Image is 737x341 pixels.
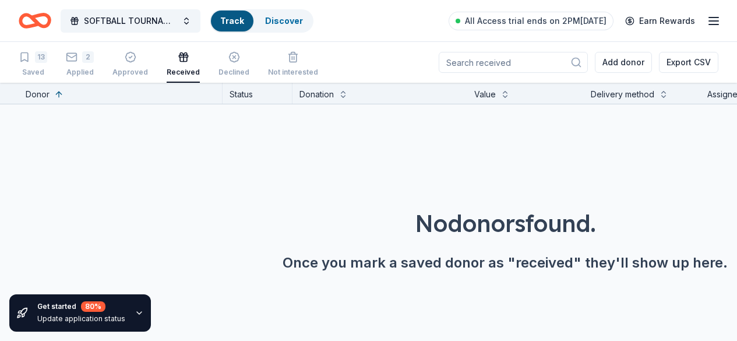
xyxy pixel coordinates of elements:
div: Donor [26,87,50,101]
button: 13Saved [19,47,47,83]
div: 2 [82,51,94,63]
div: Not interested [268,68,318,77]
button: Add donor [595,52,652,73]
button: Export CSV [659,52,718,73]
div: Status [223,83,292,104]
div: Declined [218,68,249,77]
button: Declined [218,47,249,83]
button: Received [167,47,200,83]
div: Applied [66,68,94,77]
div: 13 [35,51,47,63]
div: 80 % [81,301,105,312]
div: Received [167,68,200,77]
button: Not interested [268,47,318,83]
a: Discover [265,16,303,26]
button: 2Applied [66,47,94,83]
button: Approved [112,47,148,83]
div: Get started [37,301,125,312]
span: All Access trial ends on 2PM[DATE] [465,14,606,28]
a: All Access trial ends on 2PM[DATE] [449,12,613,30]
a: Earn Rewards [618,10,702,31]
input: Search received [439,52,588,73]
div: Value [474,87,496,101]
button: TrackDiscover [210,9,313,33]
div: Saved [19,68,47,77]
div: Donation [299,87,334,101]
div: Approved [112,68,148,77]
span: SOFTBALL TOURNAMENT 10U [84,14,177,28]
button: SOFTBALL TOURNAMENT 10U [61,9,200,33]
a: Home [19,7,51,34]
div: Update application status [37,314,125,324]
div: Delivery method [591,87,654,101]
a: Track [220,16,244,26]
